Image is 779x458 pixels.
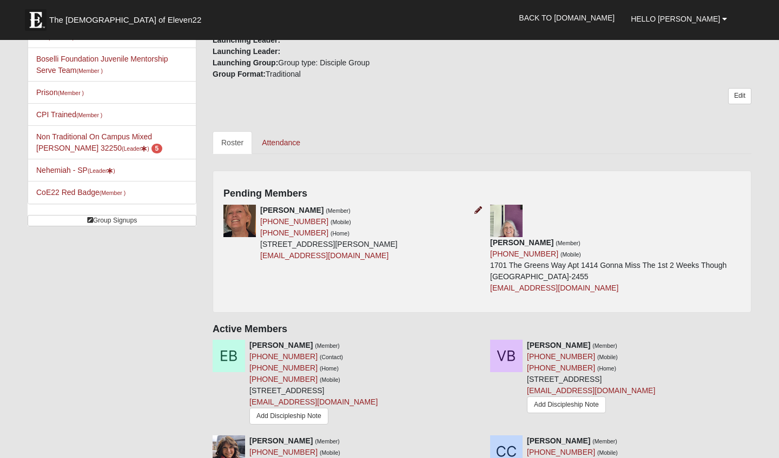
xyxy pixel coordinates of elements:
a: Hello [PERSON_NAME] [623,5,735,32]
a: [PHONE_NUMBER] [249,363,318,372]
a: [PHONE_NUMBER] [527,363,595,372]
a: Edit [728,88,751,104]
div: [STREET_ADDRESS][PERSON_NAME] [260,205,398,261]
small: (Member) [556,240,580,246]
strong: Launching Group: [213,58,278,67]
small: (Member ) [100,190,126,196]
a: [PHONE_NUMBER] [527,352,595,361]
small: (Member) [315,342,340,349]
a: Roster [213,131,252,154]
a: [PHONE_NUMBER] [490,250,558,258]
strong: [PERSON_NAME] [490,238,553,247]
small: (Home) [597,365,616,372]
small: (Home) [320,365,339,372]
img: Eleven22 logo [25,9,47,31]
strong: [PERSON_NAME] [249,341,313,349]
small: (Mobile) [331,219,351,225]
small: (Member) [592,342,617,349]
a: Group Signups [28,215,196,226]
small: (Contact) [320,354,343,360]
a: [EMAIL_ADDRESS][DOMAIN_NAME] [249,398,378,406]
div: [STREET_ADDRESS] [527,340,655,416]
strong: Group Format: [213,70,266,78]
small: (Member ) [76,112,102,118]
small: (Mobile) [597,354,618,360]
span: number of pending members [151,144,163,153]
a: [PHONE_NUMBER] [249,352,318,361]
a: Nehemiah - SP(Leader) [36,166,115,174]
small: (Member) [326,207,351,214]
small: (Member ) [58,90,84,96]
div: [STREET_ADDRESS] [249,340,378,427]
small: (Mobile) [320,376,340,383]
a: Non Traditional On Campus Mixed [PERSON_NAME] 32250(Leader) 5 [36,132,162,152]
a: Add Discipleship Note [249,408,328,425]
strong: [PERSON_NAME] [249,436,313,445]
span: Hello [PERSON_NAME] [631,15,720,23]
a: [PHONE_NUMBER] [249,375,318,383]
span: The [DEMOGRAPHIC_DATA] of Eleven22 [49,15,201,25]
strong: Launching Leader: [213,47,280,56]
strong: Launching Leader: [213,36,280,44]
a: Back to [DOMAIN_NAME] [511,4,623,31]
a: [EMAIL_ADDRESS][DOMAIN_NAME] [260,251,388,260]
h4: Active Members [213,324,751,335]
a: Prison(Member ) [36,88,84,97]
strong: [PERSON_NAME] [527,341,590,349]
a: Boselli Foundation Juvenile Mentorship Serve Team(Member ) [36,55,168,75]
h4: Pending Members [223,188,741,200]
strong: [PERSON_NAME] [260,206,324,214]
small: (Leader ) [122,145,149,152]
a: CPI Trained(Member ) [36,110,102,119]
a: Add Discipleship Note [527,396,606,413]
div: 1701 The Greens Way Apt 1414 Gonna Miss The 1st 2 Weeks Though [GEOGRAPHIC_DATA]-2455 [490,237,741,294]
small: (Member ) [76,68,102,74]
a: The [DEMOGRAPHIC_DATA] of Eleven22 [19,4,236,31]
small: (Mobile) [560,251,581,258]
a: [PHONE_NUMBER] [260,228,328,237]
a: CoE22 Red Badge(Member ) [36,188,126,197]
a: [EMAIL_ADDRESS][DOMAIN_NAME] [527,386,655,395]
small: (Leader ) [88,167,115,174]
a: [PHONE_NUMBER] [260,217,328,226]
small: (Home) [331,230,349,237]
strong: [PERSON_NAME] [527,436,590,445]
a: [EMAIL_ADDRESS][DOMAIN_NAME] [490,284,618,292]
a: Attendance [253,131,309,154]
